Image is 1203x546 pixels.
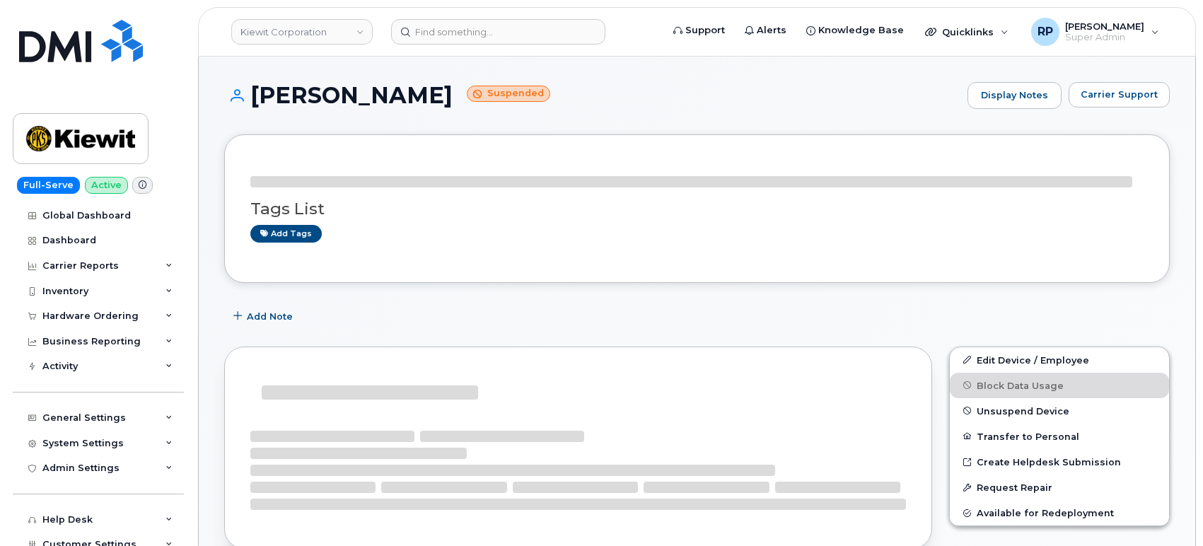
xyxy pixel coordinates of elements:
button: Available for Redeployment [950,500,1169,525]
h3: Tags List [250,200,1144,218]
a: Edit Device / Employee [950,347,1169,373]
span: Add Note [247,310,293,323]
a: Create Helpdesk Submission [950,449,1169,475]
span: Carrier Support [1081,88,1158,101]
button: Request Repair [950,475,1169,500]
button: Add Note [224,304,305,330]
span: Available for Redeployment [977,508,1114,518]
a: Display Notes [967,82,1062,109]
small: Suspended [467,86,550,102]
span: Unsuspend Device [977,405,1069,416]
h1: [PERSON_NAME] [224,83,960,108]
button: Unsuspend Device [950,398,1169,424]
button: Block Data Usage [950,373,1169,398]
button: Carrier Support [1069,82,1170,108]
button: Transfer to Personal [950,424,1169,449]
a: Add tags [250,225,322,243]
